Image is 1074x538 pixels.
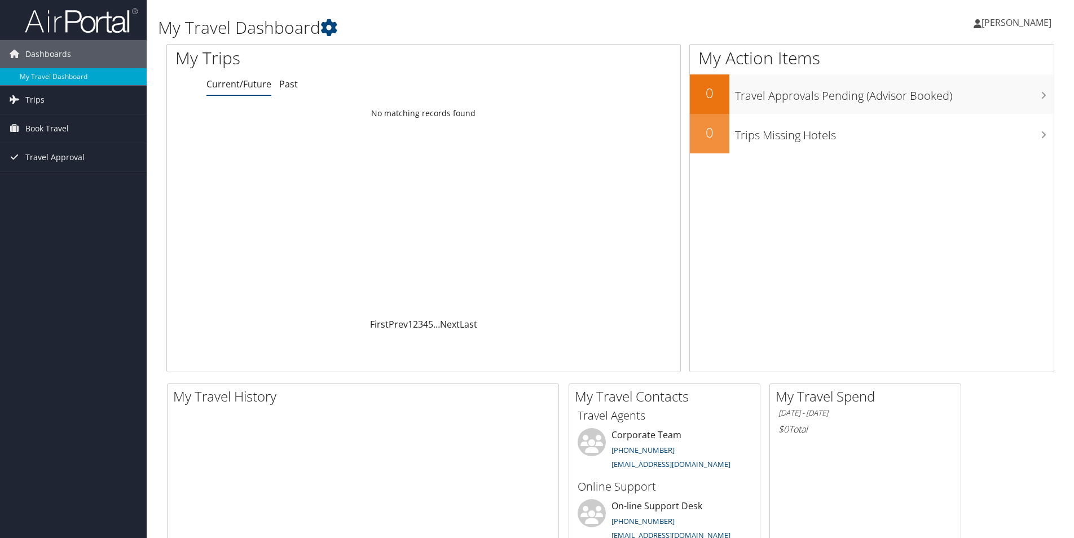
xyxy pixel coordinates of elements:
[25,143,85,171] span: Travel Approval
[418,318,423,330] a: 3
[611,445,675,455] a: [PHONE_NUMBER]
[206,78,271,90] a: Current/Future
[460,318,477,330] a: Last
[413,318,418,330] a: 2
[173,387,558,406] h2: My Travel History
[735,122,1054,143] h3: Trips Missing Hotels
[175,46,458,70] h1: My Trips
[279,78,298,90] a: Past
[690,46,1054,70] h1: My Action Items
[25,7,138,34] img: airportal-logo.png
[974,6,1063,39] a: [PERSON_NAME]
[440,318,460,330] a: Next
[735,82,1054,104] h3: Travel Approvals Pending (Advisor Booked)
[981,16,1051,29] span: [PERSON_NAME]
[572,428,757,474] li: Corporate Team
[690,123,729,142] h2: 0
[611,459,730,469] a: [EMAIL_ADDRESS][DOMAIN_NAME]
[690,83,729,103] h2: 0
[778,408,952,418] h6: [DATE] - [DATE]
[25,86,45,114] span: Trips
[423,318,428,330] a: 4
[578,408,751,424] h3: Travel Agents
[690,114,1054,153] a: 0Trips Missing Hotels
[370,318,389,330] a: First
[25,114,69,143] span: Book Travel
[611,516,675,526] a: [PHONE_NUMBER]
[25,40,71,68] span: Dashboards
[433,318,440,330] span: …
[389,318,408,330] a: Prev
[167,103,680,124] td: No matching records found
[778,423,952,435] h6: Total
[575,387,760,406] h2: My Travel Contacts
[690,74,1054,114] a: 0Travel Approvals Pending (Advisor Booked)
[158,16,761,39] h1: My Travel Dashboard
[428,318,433,330] a: 5
[776,387,961,406] h2: My Travel Spend
[578,479,751,495] h3: Online Support
[778,423,789,435] span: $0
[408,318,413,330] a: 1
